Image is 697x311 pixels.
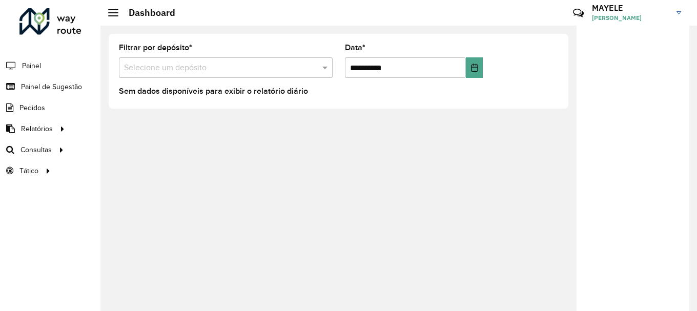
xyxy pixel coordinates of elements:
span: [PERSON_NAME] [592,13,669,23]
h2: Dashboard [118,7,175,18]
h3: MAYELE [592,3,669,13]
span: Pedidos [19,102,45,113]
button: Choose Date [466,57,483,78]
label: Filtrar por depósito [119,42,192,54]
span: Painel [22,60,41,71]
span: Painel de Sugestão [21,81,82,92]
span: Tático [19,165,38,176]
label: Sem dados disponíveis para exibir o relatório diário [119,85,308,97]
span: Consultas [20,144,52,155]
a: Contato Rápido [567,2,589,24]
label: Data [345,42,365,54]
span: Relatórios [21,123,53,134]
